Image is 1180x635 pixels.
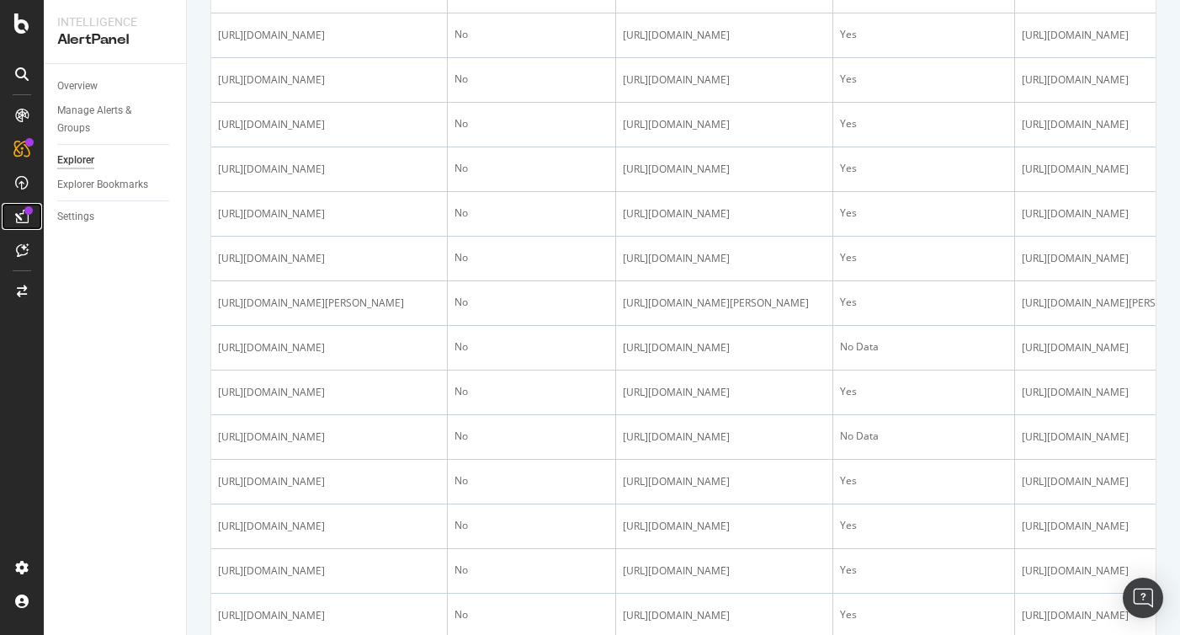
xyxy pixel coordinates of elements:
span: [URL][DOMAIN_NAME] [218,205,325,222]
a: Explorer [57,152,174,169]
div: No [454,563,609,578]
div: No [454,27,609,42]
span: [URL][DOMAIN_NAME] [623,27,730,44]
span: [URL][DOMAIN_NAME] [623,563,730,579]
span: [URL][DOMAIN_NAME] [1022,250,1129,267]
div: Yes [840,295,1007,310]
span: [URL][DOMAIN_NAME] [623,250,730,267]
div: Settings [57,208,94,226]
span: [URL][DOMAIN_NAME] [218,607,325,624]
div: Yes [840,473,1007,488]
div: Yes [840,518,1007,533]
div: No Data [840,429,1007,444]
span: [URL][DOMAIN_NAME] [1022,116,1129,133]
div: No [454,295,609,310]
span: [URL][DOMAIN_NAME] [623,161,730,178]
span: [URL][DOMAIN_NAME] [1022,161,1129,178]
span: [URL][DOMAIN_NAME] [1022,384,1129,401]
div: No [454,473,609,488]
div: No [454,161,609,176]
div: No [454,339,609,355]
span: [URL][DOMAIN_NAME] [218,339,325,356]
div: No [454,384,609,399]
span: [URL][DOMAIN_NAME] [1022,563,1129,579]
div: No Data [840,339,1007,355]
span: [URL][DOMAIN_NAME] [218,518,325,535]
span: [URL][DOMAIN_NAME] [623,339,730,356]
span: [URL][DOMAIN_NAME] [623,518,730,535]
span: [URL][DOMAIN_NAME] [623,429,730,446]
div: No [454,607,609,622]
span: [URL][DOMAIN_NAME] [1022,473,1129,490]
span: [URL][DOMAIN_NAME] [218,27,325,44]
span: [URL][DOMAIN_NAME] [218,161,325,178]
div: Yes [840,27,1007,42]
a: Manage Alerts & Groups [57,102,174,137]
div: No [454,250,609,265]
span: [URL][DOMAIN_NAME] [623,205,730,222]
div: Yes [840,607,1007,622]
span: [URL][DOMAIN_NAME] [218,563,325,579]
span: [URL][DOMAIN_NAME] [218,473,325,490]
span: [URL][DOMAIN_NAME] [623,607,730,624]
span: [URL][DOMAIN_NAME] [1022,429,1129,446]
span: [URL][DOMAIN_NAME] [1022,205,1129,222]
span: [URL][DOMAIN_NAME] [1022,72,1129,88]
span: [URL][DOMAIN_NAME] [218,116,325,133]
span: [URL][DOMAIN_NAME] [1022,607,1129,624]
span: [URL][DOMAIN_NAME] [218,429,325,446]
span: [URL][DOMAIN_NAME][PERSON_NAME] [623,295,809,312]
div: Yes [840,384,1007,399]
span: [URL][DOMAIN_NAME] [623,72,730,88]
div: Intelligence [57,13,173,30]
span: [URL][DOMAIN_NAME] [623,384,730,401]
div: No [454,429,609,444]
span: [URL][DOMAIN_NAME] [218,72,325,88]
div: No [454,72,609,87]
div: AlertPanel [57,30,173,50]
span: [URL][DOMAIN_NAME] [1022,27,1129,44]
a: Settings [57,208,174,226]
div: Yes [840,72,1007,87]
div: Yes [840,116,1007,131]
span: [URL][DOMAIN_NAME] [623,473,730,490]
a: Overview [57,77,174,95]
div: Explorer [57,152,94,169]
span: [URL][DOMAIN_NAME] [218,250,325,267]
div: Yes [840,250,1007,265]
span: [URL][DOMAIN_NAME] [1022,339,1129,356]
div: No [454,205,609,221]
div: Yes [840,161,1007,176]
span: [URL][DOMAIN_NAME] [218,384,325,401]
span: [URL][DOMAIN_NAME][PERSON_NAME] [218,295,404,312]
span: [URL][DOMAIN_NAME] [623,116,730,133]
span: [URL][DOMAIN_NAME] [1022,518,1129,535]
div: Yes [840,563,1007,578]
div: Yes [840,205,1007,221]
div: Manage Alerts & Groups [57,102,158,137]
div: No [454,116,609,131]
div: Overview [57,77,98,95]
div: Explorer Bookmarks [57,176,148,194]
a: Explorer Bookmarks [57,176,174,194]
div: No [454,518,609,533]
div: Open Intercom Messenger [1123,578,1163,618]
